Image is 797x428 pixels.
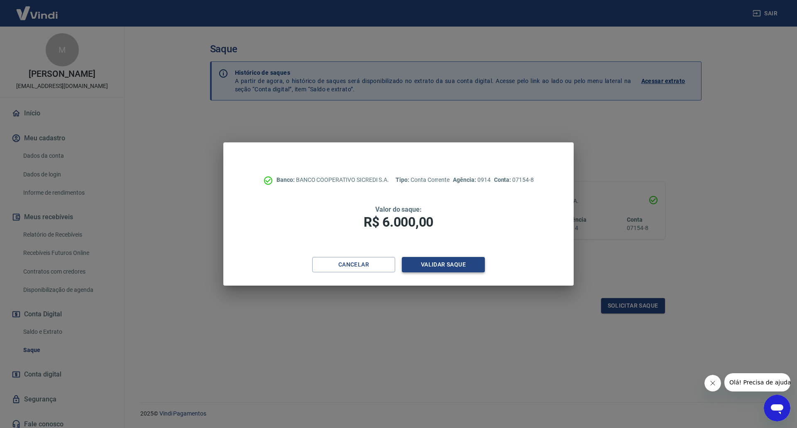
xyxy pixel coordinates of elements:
[453,176,490,184] p: 0914
[312,257,395,272] button: Cancelar
[704,375,721,391] iframe: Fechar mensagem
[375,205,422,213] span: Valor do saque:
[402,257,485,272] button: Validar saque
[276,176,296,183] span: Banco:
[724,373,790,391] iframe: Mensagem da empresa
[494,176,534,184] p: 07154-8
[396,176,450,184] p: Conta Corrente
[764,395,790,421] iframe: Botão para abrir a janela de mensagens
[364,214,433,230] span: R$ 6.000,00
[5,6,70,12] span: Olá! Precisa de ajuda?
[453,176,477,183] span: Agência:
[396,176,411,183] span: Tipo:
[494,176,513,183] span: Conta:
[276,176,389,184] p: BANCO COOPERATIVO SICREDI S.A.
